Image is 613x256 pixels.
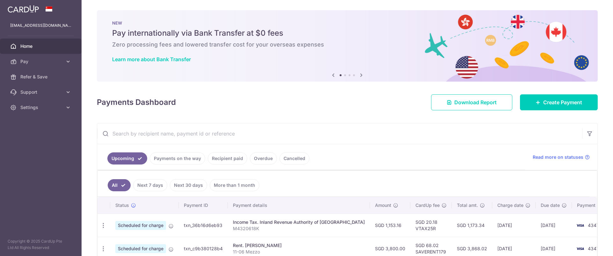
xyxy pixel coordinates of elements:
[375,202,391,208] span: Amount
[588,223,599,228] span: 4347
[233,225,365,232] p: M4320618K
[107,152,147,165] a: Upcoming
[97,97,176,108] h4: Payments Dashboard
[108,179,131,191] a: All
[170,179,207,191] a: Next 30 days
[97,10,598,82] img: Bank transfer banner
[520,94,598,110] a: Create Payment
[133,179,167,191] a: Next 7 days
[250,152,277,165] a: Overdue
[8,5,39,13] img: CardUp
[112,41,582,48] h6: Zero processing fees and lowered transfer cost for your overseas expenses
[233,249,365,255] p: 11-06 Mezzo
[208,152,247,165] a: Recipient paid
[533,154,583,160] span: Read more on statuses
[20,58,62,65] span: Pay
[454,99,497,106] span: Download Report
[574,222,587,229] img: Bank Card
[150,152,205,165] a: Payments on the way
[20,74,62,80] span: Refer & Save
[415,202,440,208] span: CardUp fee
[370,214,410,237] td: SGD 1,153.16
[112,20,582,26] p: NEW
[20,89,62,95] span: Support
[279,152,309,165] a: Cancelled
[115,221,166,230] span: Scheduled for charge
[541,202,560,208] span: Due date
[20,104,62,111] span: Settings
[112,56,191,62] a: Learn more about Bank Transfer
[536,214,572,237] td: [DATE]
[492,214,536,237] td: [DATE]
[572,237,607,253] iframe: Opens a widget where you can find more information
[452,214,492,237] td: SGD 1,173.34
[228,197,370,214] th: Payment details
[233,242,365,249] div: Rent. [PERSON_NAME]
[112,28,582,38] h5: Pay internationally via Bank Transfer at $0 fees
[115,244,166,253] span: Scheduled for charge
[533,154,590,160] a: Read more on statuses
[20,43,62,49] span: Home
[115,202,129,208] span: Status
[233,219,365,225] div: Income Tax. Inland Revenue Authority of [GEOGRAPHIC_DATA]
[497,202,523,208] span: Charge date
[457,202,478,208] span: Total amt.
[179,197,228,214] th: Payment ID
[410,214,452,237] td: SGD 20.18 VTAX25R
[179,214,228,237] td: txn_36b16d6eb93
[97,123,582,144] input: Search by recipient name, payment id or reference
[210,179,259,191] a: More than 1 month
[431,94,512,110] a: Download Report
[10,22,71,29] p: [EMAIL_ADDRESS][DOMAIN_NAME]
[543,99,582,106] span: Create Payment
